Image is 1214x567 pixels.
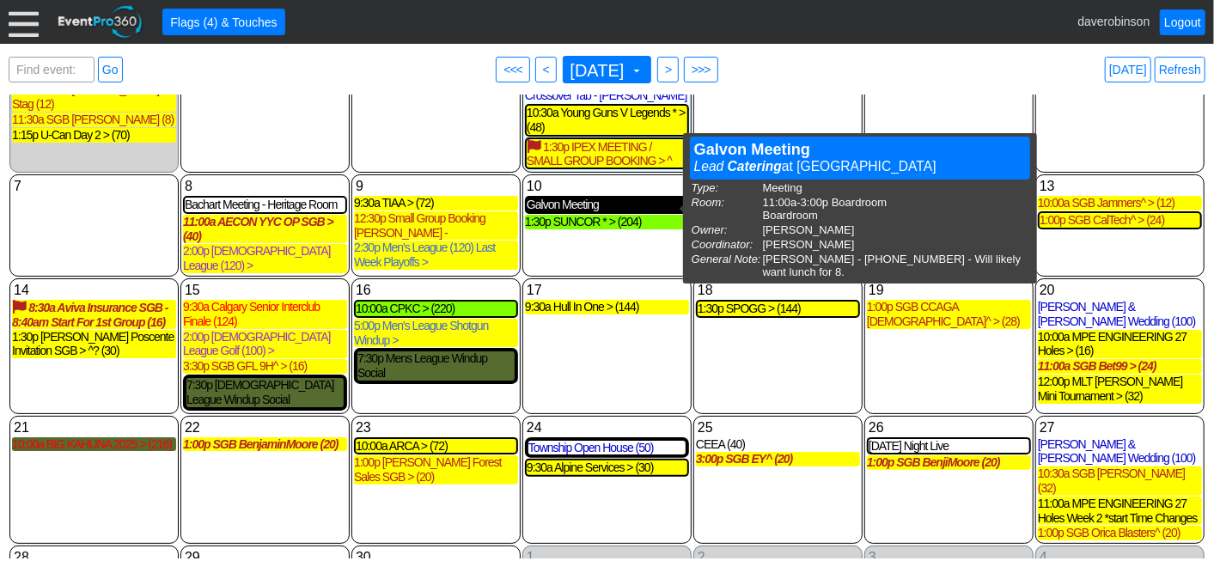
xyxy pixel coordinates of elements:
div: 9:30a Hull In One > (144) [525,300,689,314]
div: Open [690,137,1030,180]
div: 9:30a Alpine Services > (30) [527,460,687,475]
td: [PERSON_NAME] [763,238,1028,251]
span: > [662,61,674,78]
span: >>> [688,61,714,78]
span: < [540,61,552,78]
div: 1:00p SGB CalTech^ > (24) [1040,213,1200,228]
img: EventPro360 [56,3,145,41]
a: [DATE] [1105,57,1151,82]
div: Show menu [183,281,347,300]
div: Show menu [354,548,518,567]
div: 1:30p SPOGG > (144) [698,302,858,316]
span: [DATE] [567,62,628,79]
a: Go [98,57,123,82]
div: Show menu [354,177,518,196]
div: Show menu [12,177,176,196]
div: 11:30a SGB [PERSON_NAME] (8) [12,113,176,127]
div: Show menu [525,418,689,437]
span: <<< [500,61,526,78]
div: 10:00a SGB Jammers^ > (12) [1038,196,1202,210]
div: Show menu [1038,281,1202,300]
div: 10:00a MPE ENGINEERING 27 Holes > (16) [1038,330,1202,359]
div: Menu: Click or 'Crtl+M' to toggle menu open/close [9,7,39,37]
span: Flags (4) & Touches [167,13,280,31]
div: Show menu [525,177,689,196]
div: 2:00p [DEMOGRAPHIC_DATA] League (120) > [183,244,347,273]
div: Show menu [354,281,518,300]
div: 10:00a CPKC > (220) [356,302,516,316]
div: 1:00p SGB BenjaminMoore (20) [183,437,347,452]
div: [PERSON_NAME] & [PERSON_NAME] Wedding (100) [1038,437,1202,466]
div: Township Open House (50) [528,441,686,455]
div: Show menu [12,281,176,300]
span: Catering [728,159,782,174]
div: 12:00p MLT [PERSON_NAME] Mini Tournament > (32) [1038,375,1202,404]
div: Show menu [1038,418,1202,437]
div: [DATE] Night Live [869,439,1029,454]
span: daverobinson [1077,14,1150,27]
div: Show menu [696,548,860,567]
div: 2:00p [DEMOGRAPHIC_DATA] League Golf (100) > [183,330,347,359]
div: 8:30a Aviva Insurance SGB - 8:40am Start For 1st Group (16) [12,300,176,329]
div: 10:30a SGB [PERSON_NAME] (32) [1038,466,1202,496]
span: Lead [694,159,724,174]
div: 10:00a SGB [PERSON_NAME] Stag (12) [12,82,176,112]
div: 1:00p SGB BenjiMoore (20) [867,455,1031,470]
a: Logout [1160,9,1205,35]
div: Show menu [183,418,347,437]
div: Show menu [183,548,347,567]
div: 10:00a ARCA > (72) [356,439,516,454]
div: 1:00p [PERSON_NAME] Forest Sales SGB > (20) [354,455,518,485]
span: [DATE] [567,60,644,79]
div: at [GEOGRAPHIC_DATA] [694,158,1026,175]
th: Type: [692,181,761,194]
div: Show menu [696,281,860,300]
div: Show menu [696,418,860,437]
div: 11:00a AECON YYC OP SGB > (40) [183,215,347,244]
th: Owner: [692,223,761,236]
div: 1:15p U-Can Day 2 > (70) [12,128,176,143]
div: Galvon Meeting [694,141,1026,158]
span: Flags (4) & Touches [167,14,280,31]
div: 11:00a MPE ENGINEERING 27 Holes Week 2 *start Time Changes (16) [1038,497,1202,526]
th: Room: [692,196,761,222]
div: Show menu [867,548,1031,567]
div: Boardroom [763,209,1028,222]
div: Show menu [1038,548,1202,567]
div: [PERSON_NAME] - [PHONE_NUMBER] - Will likely want lunch for 8. [763,253,1028,278]
div: 5:00p Men's League Shotgun Windup > [354,319,518,348]
div: Show menu [867,281,1031,300]
span: Find event: enter title [13,58,90,99]
div: 10:30a Young Guns V Legends * > (48) [527,106,687,135]
div: 11:00a SGB Bet99 > (24) [1038,359,1202,374]
div: Show menu [525,548,689,567]
div: Show menu [525,281,689,300]
div: 12:30p Small Group Booking [PERSON_NAME] - [PERSON_NAME] > (8) [354,211,518,241]
div: 1:30p SUNCOR * > (204) [525,215,689,229]
div: Show menu [183,177,347,196]
div: 7:30p Mens League Windup Social [357,351,515,381]
div: 2:30p Men's League (120) Last Week Playoffs > [354,241,518,270]
div: 1:00p SGB CCAGA [DEMOGRAPHIC_DATA]^ > (28) [867,300,1031,329]
div: 10:00a BIG KAHUNA 2025 > (216) [12,437,176,452]
th: General Note: [692,253,761,278]
div: 1:30p [PERSON_NAME] Poscente Invitation SGB > ^? (30) [12,330,176,359]
div: Show menu [354,418,518,437]
div: 1:00p SGB Orica Blasters^ (20) [1038,526,1202,540]
div: Show menu [12,418,176,437]
div: Show menu [867,418,1031,437]
a: Refresh [1155,57,1205,82]
div: CEEA (40) [696,437,860,452]
th: Coordinator: [692,238,761,251]
div: Show menu [12,548,176,567]
div: 1:30p IPEX MEETING / SMALL GROUP BOOKING > ^ (12) [527,139,687,168]
div: 3:30p SGB GFL 9H^ > (16) [183,359,347,374]
div: 9:30a TIAA > (72) [354,196,518,210]
td: 11:00a-3:00p Boardroom [763,196,1028,222]
div: Show menu [1038,177,1202,196]
div: 9:30a Calgary Senior Interclub Finale (124) [183,300,347,329]
div: Galvon Meeting [527,198,687,212]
